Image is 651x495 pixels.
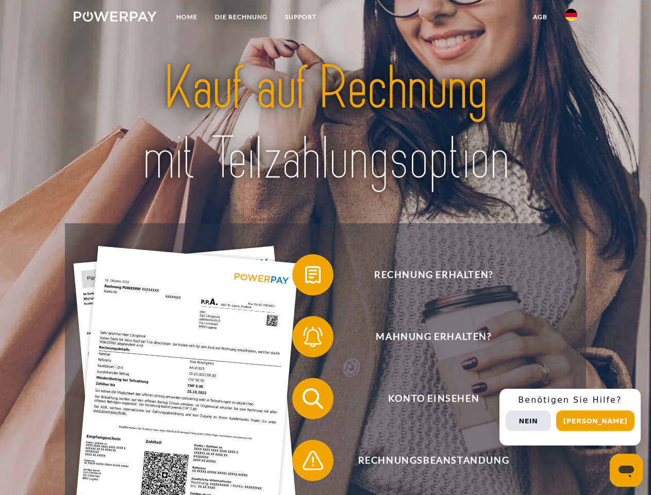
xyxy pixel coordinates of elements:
h3: Benötigen Sie Hilfe? [506,395,635,405]
button: [PERSON_NAME] [556,410,635,431]
button: Mahnung erhalten? [292,316,560,357]
img: qb_warning.svg [300,448,326,473]
span: Konto einsehen [307,378,560,419]
div: Schnellhilfe [499,389,641,445]
a: DIE RECHNUNG [206,8,276,26]
span: Rechnung erhalten? [307,254,560,295]
img: logo-powerpay-white.svg [74,11,157,22]
img: qb_bill.svg [300,262,326,288]
button: Nein [506,410,551,431]
button: Konto einsehen [292,378,560,419]
span: Rechnungsbeanstandung [307,440,560,481]
button: Rechnung erhalten? [292,254,560,295]
img: qb_search.svg [300,386,326,411]
iframe: Schaltfläche zum Öffnen des Messaging-Fensters [610,454,643,487]
a: SUPPORT [276,8,325,26]
img: de [565,9,577,21]
img: title-powerpay_de.svg [98,49,553,197]
button: Rechnungsbeanstandung [292,440,560,481]
a: Home [168,8,206,26]
img: qb_bell.svg [300,324,326,350]
span: Mahnung erhalten? [307,316,560,357]
a: agb [524,8,556,26]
